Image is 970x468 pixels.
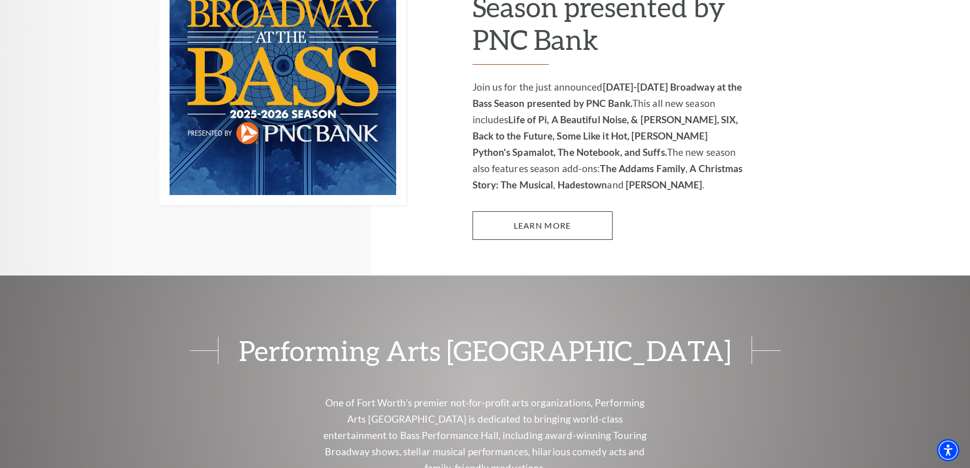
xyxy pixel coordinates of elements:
[600,162,685,174] strong: The Addams Family
[473,114,738,158] strong: Life of Pi, A Beautiful Noise, & [PERSON_NAME], SIX, Back to the Future, Some Like it Hot, [PERSO...
[473,162,743,190] strong: A Christmas Story: The Musical
[218,337,752,364] span: Performing Arts [GEOGRAPHIC_DATA]
[626,179,702,190] strong: [PERSON_NAME]
[558,179,607,190] strong: Hadestown
[473,211,613,240] a: Learn More 2025-2026 Broadway at the Bass Season presented by PNC Bank
[937,439,959,461] div: Accessibility Menu
[473,81,742,109] strong: [DATE]-[DATE] Broadway at the Bass Season presented by PNC Bank.
[473,79,745,193] p: Join us for the just announced This all new season includes The new season also features season a...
